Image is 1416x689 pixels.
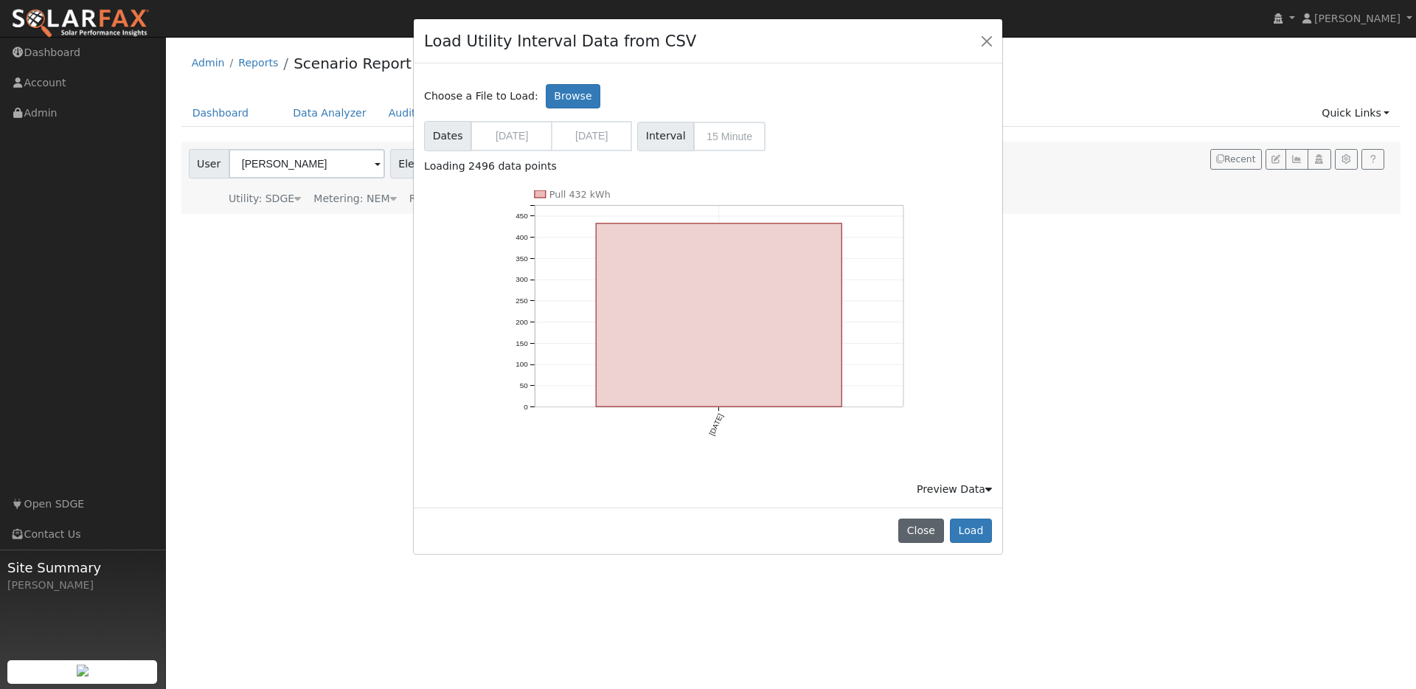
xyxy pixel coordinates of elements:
text: 400 [516,233,528,241]
button: Close [976,30,997,51]
text: 0 [524,403,528,411]
text: 150 [516,339,528,347]
button: Close [898,519,943,544]
div: Loading 2496 data points [424,159,992,174]
span: Choose a File to Load: [424,89,538,104]
text: 300 [516,275,528,283]
h4: Load Utility Interval Data from CSV [424,30,696,53]
text: 450 [516,212,528,220]
text: 200 [516,318,528,326]
text: 250 [516,297,528,305]
rect: onclick="" [596,223,842,406]
text: 100 [516,361,528,369]
text: Pull 432 kWh [549,189,611,200]
div: Preview Data [917,482,992,497]
label: Browse [546,84,600,109]
text: 350 [516,254,528,262]
span: Dates [424,121,471,151]
text: [DATE] [708,412,725,437]
span: Interval [637,122,694,151]
text: 50 [519,381,528,389]
button: Load [950,519,992,544]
